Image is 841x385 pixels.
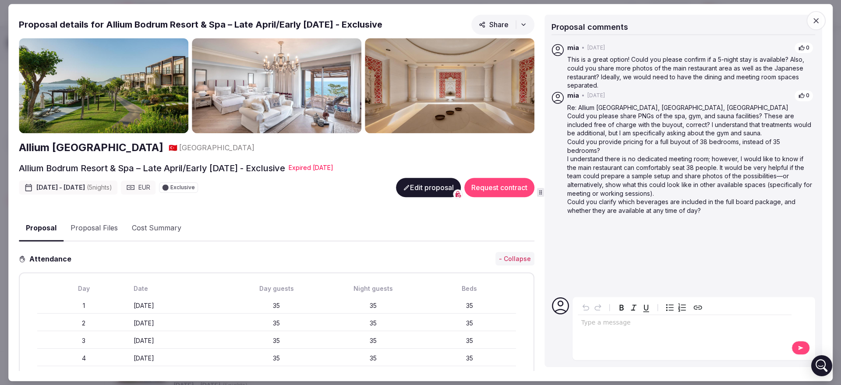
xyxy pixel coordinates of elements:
button: Cost Summary [125,216,188,241]
div: [DATE] [134,319,226,328]
img: Gallery photo 2 [192,38,361,134]
div: 35 [327,336,420,345]
div: Night guests [327,284,420,293]
span: 0 [806,92,809,99]
div: 35 [230,336,323,345]
p: Re: Allium [GEOGRAPHIC_DATA], [GEOGRAPHIC_DATA], [GEOGRAPHIC_DATA] [567,103,813,112]
button: Proposal Files [64,216,125,241]
button: Proposal [19,215,64,241]
p: This is a great option! Could you please confirm if a 5-night stay is available? Also, could you ... [567,56,813,90]
p: Could you clarify which beverages are included in the full board package, and whether they are av... [567,198,813,215]
h2: Allium Bodrum Resort & Spa – Late April/Early [DATE] - Exclusive [19,162,285,174]
p: Could you please share PNGs of the spa, gym, and sauna facilities? These are included free of cha... [567,112,813,138]
div: [DATE] [134,336,226,345]
button: Create link [692,301,704,314]
button: Bold [615,301,628,314]
div: Day [37,284,130,293]
div: 35 [423,319,516,328]
button: Italic [628,301,640,314]
div: EUR [121,180,155,194]
div: 35 [327,301,420,310]
span: Exclusive [170,185,195,190]
span: 0 [806,44,809,52]
span: ( 5 night s ) [87,184,112,191]
div: 35 [327,319,420,328]
button: Numbered list [676,301,688,314]
button: Underline [640,301,652,314]
div: Day guests [230,284,323,293]
p: I understand there is no dedicated meeting room; however, I would like to know if the main restau... [567,155,813,198]
button: Edit proposal [396,178,461,197]
div: editable markdown [578,315,792,332]
span: • [582,44,585,52]
div: 35 [230,319,323,328]
div: 1 [37,301,130,310]
img: Gallery photo 3 [365,38,534,134]
span: [GEOGRAPHIC_DATA] [179,143,254,152]
span: Proposal comments [551,22,628,32]
div: 4 [37,354,130,363]
div: Beds [423,284,516,293]
button: Request contract [464,178,534,197]
div: Expire d [DATE] [289,163,333,172]
button: 🇹🇷 [169,143,177,152]
button: 0 [794,90,813,102]
div: 35 [327,354,420,363]
button: Bulleted list [664,301,676,314]
span: [DATE] - [DATE] [36,183,112,192]
button: Share [471,14,534,35]
div: 35 [423,354,516,363]
div: 35 [423,301,516,310]
div: 2 [37,319,130,328]
div: 35 [423,336,516,345]
span: Share [479,20,509,29]
span: [DATE] [587,44,605,52]
div: 35 [230,301,323,310]
span: mia [567,92,579,100]
span: [DATE] [587,92,605,99]
h2: Proposal details for Allium Bodrum Resort & Spa – Late April/Early [DATE] - Exclusive [19,18,382,31]
div: [DATE] [134,301,226,310]
button: 0 [794,42,813,54]
div: 35 [230,354,323,363]
div: 3 [37,336,130,345]
div: toggle group [664,301,688,314]
p: Could you provide pricing for a full buyout of 38 bedrooms, instead of 35 bedrooms? [567,138,813,155]
button: - Collapse [495,252,534,266]
h3: Attendance [26,254,78,264]
div: [DATE] [134,354,226,363]
img: Gallery photo 1 [19,38,188,134]
span: • [582,92,585,99]
div: Date [134,284,226,293]
a: Allium [GEOGRAPHIC_DATA] [19,140,163,155]
span: mia [567,44,579,53]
